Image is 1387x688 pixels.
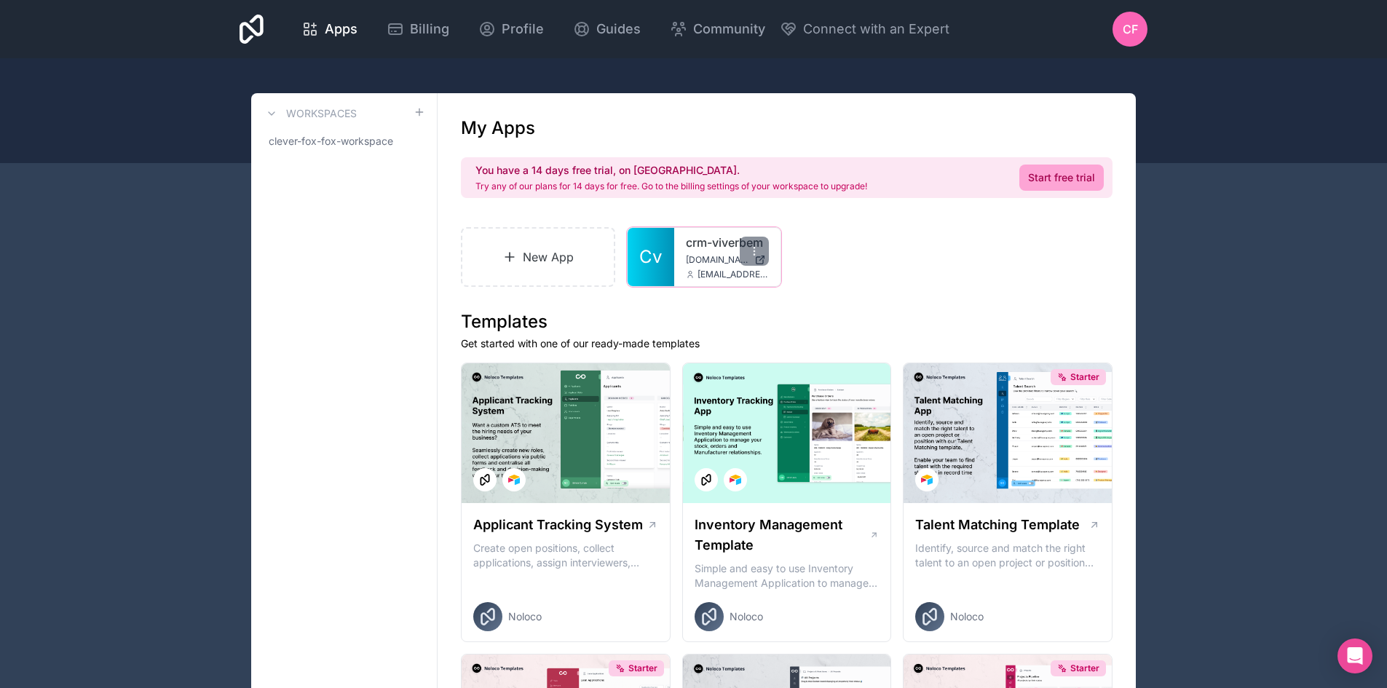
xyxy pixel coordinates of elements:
[695,561,880,590] p: Simple and easy to use Inventory Management Application to manage your stock, orders and Manufact...
[508,474,520,486] img: Airtable Logo
[915,541,1100,570] p: Identify, source and match the right talent to an open project or position with our Talent Matchi...
[473,541,658,570] p: Create open positions, collect applications, assign interviewers, centralise candidate feedback a...
[1019,165,1104,191] a: Start free trial
[461,116,535,140] h1: My Apps
[686,254,748,266] span: [DOMAIN_NAME]
[410,19,449,39] span: Billing
[639,245,662,269] span: Cv
[263,128,425,154] a: clever-fox-fox-workspace
[473,515,643,535] h1: Applicant Tracking System
[461,227,615,287] a: New App
[730,609,763,624] span: Noloco
[461,310,1113,333] h1: Templates
[628,663,657,674] span: Starter
[698,269,769,280] span: [EMAIL_ADDRESS][DOMAIN_NAME]
[263,105,357,122] a: Workspaces
[290,13,369,45] a: Apps
[1070,371,1099,383] span: Starter
[508,609,542,624] span: Noloco
[475,181,867,192] p: Try any of our plans for 14 days for free. Go to the billing settings of your workspace to upgrade!
[686,254,769,266] a: [DOMAIN_NAME]
[803,19,949,39] span: Connect with an Expert
[921,474,933,486] img: Airtable Logo
[461,336,1113,351] p: Get started with one of our ready-made templates
[693,19,765,39] span: Community
[915,515,1080,535] h1: Talent Matching Template
[695,515,869,555] h1: Inventory Management Template
[950,609,984,624] span: Noloco
[286,106,357,121] h3: Workspaces
[467,13,556,45] a: Profile
[1123,20,1138,38] span: CF
[780,19,949,39] button: Connect with an Expert
[686,234,769,251] a: crm-viverbem
[596,19,641,39] span: Guides
[628,228,674,286] a: Cv
[1337,638,1372,673] div: Open Intercom Messenger
[561,13,652,45] a: Guides
[475,163,867,178] h2: You have a 14 days free trial, on [GEOGRAPHIC_DATA].
[658,13,777,45] a: Community
[1070,663,1099,674] span: Starter
[502,19,544,39] span: Profile
[730,474,741,486] img: Airtable Logo
[269,134,393,149] span: clever-fox-fox-workspace
[375,13,461,45] a: Billing
[325,19,357,39] span: Apps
